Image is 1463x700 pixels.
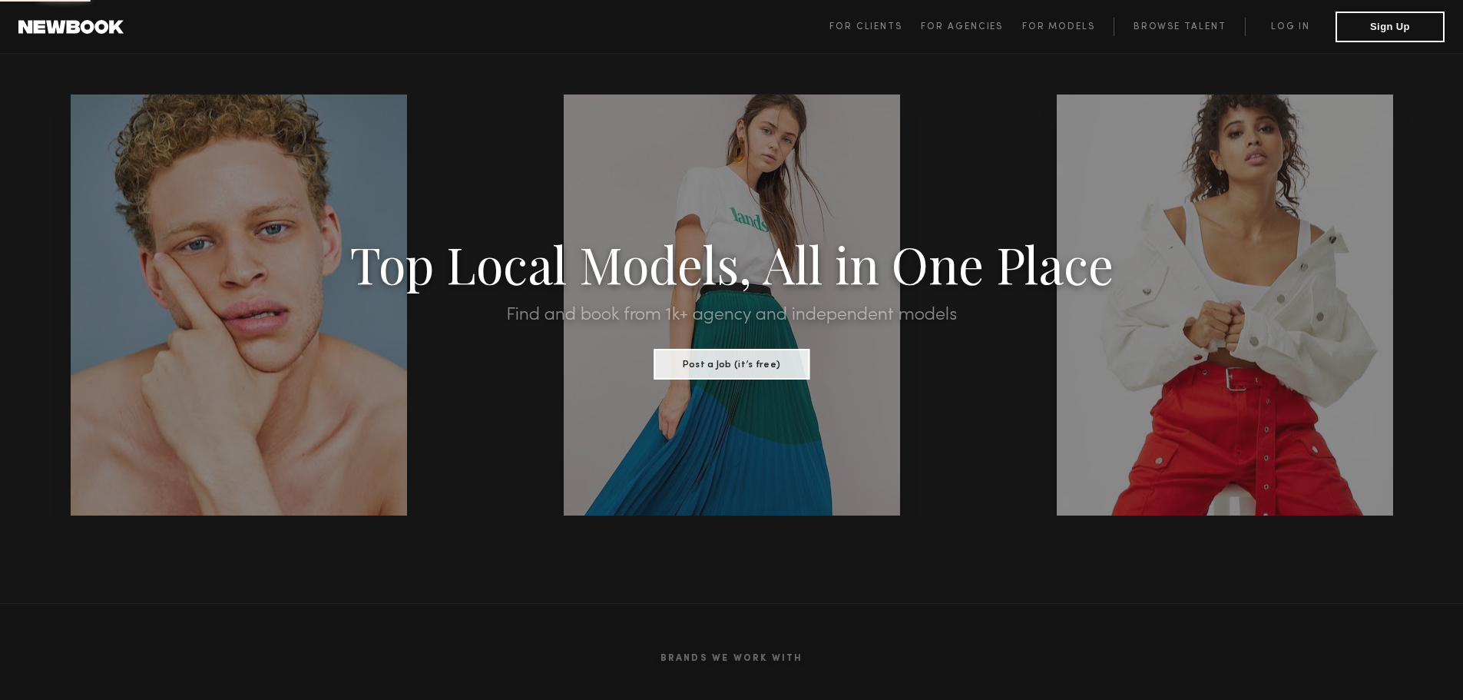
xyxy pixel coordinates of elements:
[654,349,809,380] button: Post a Job (it’s free)
[921,18,1021,36] a: For Agencies
[1114,18,1245,36] a: Browse Talent
[829,18,921,36] a: For Clients
[271,635,1193,682] h2: Brands We Work With
[1336,12,1445,42] button: Sign Up
[654,354,809,371] a: Post a Job (it’s free)
[110,240,1353,287] h1: Top Local Models, All in One Place
[1245,18,1336,36] a: Log in
[829,22,902,32] span: For Clients
[110,306,1353,324] h2: Find and book from 1k+ agency and independent models
[1022,22,1095,32] span: For Models
[921,22,1003,32] span: For Agencies
[1022,18,1114,36] a: For Models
